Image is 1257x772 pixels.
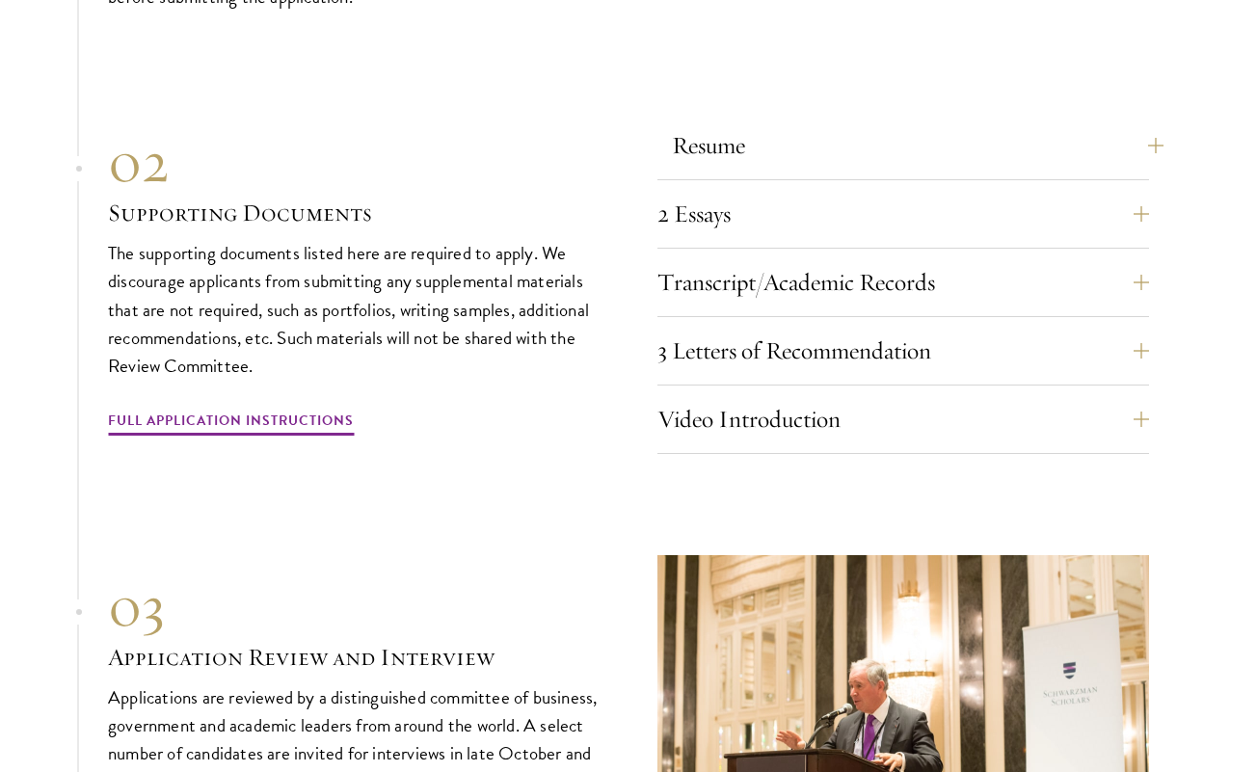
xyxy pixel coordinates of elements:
button: Video Introduction [657,396,1149,442]
button: 2 Essays [657,191,1149,237]
div: 03 [108,572,600,641]
div: 02 [108,127,600,197]
a: Full Application Instructions [108,409,354,439]
p: The supporting documents listed here are required to apply. We discourage applicants from submitt... [108,239,600,379]
button: 3 Letters of Recommendation [657,328,1149,374]
h3: Application Review and Interview [108,641,600,674]
h3: Supporting Documents [108,197,600,229]
button: Resume [672,122,1163,169]
button: Transcript/Academic Records [657,259,1149,306]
